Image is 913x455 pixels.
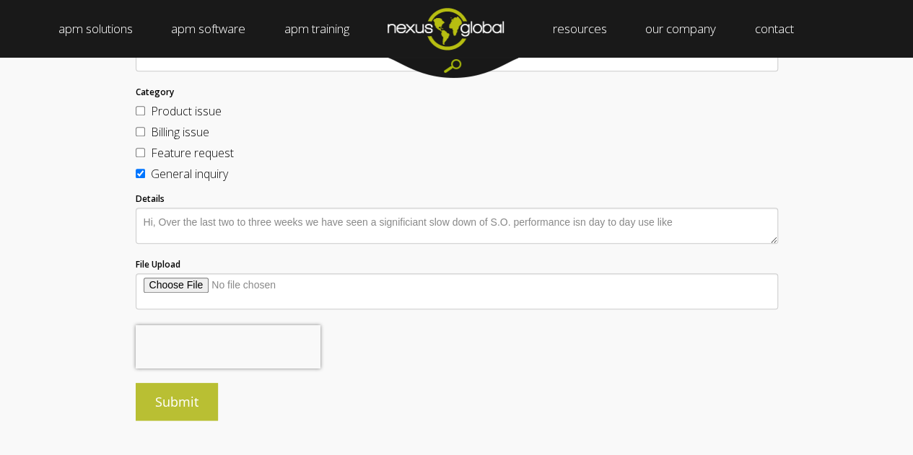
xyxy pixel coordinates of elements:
[136,383,218,420] input: Submit
[151,103,222,119] span: Product issue
[151,145,234,161] span: Feature request
[151,166,228,182] span: General inquiry
[136,169,145,178] input: General inquiry
[136,127,145,136] input: Billing issue
[136,325,320,368] iframe: reCAPTCHA
[151,124,209,140] span: Billing issue
[136,193,165,205] span: Details
[136,148,145,157] input: Feature request
[136,86,174,98] span: Category
[136,106,145,115] input: Product issue
[136,208,778,244] textarea: Hi, Over the last two to three weeks we have seen a significiant slow down of S.O. performance is...
[136,258,180,270] span: File Upload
